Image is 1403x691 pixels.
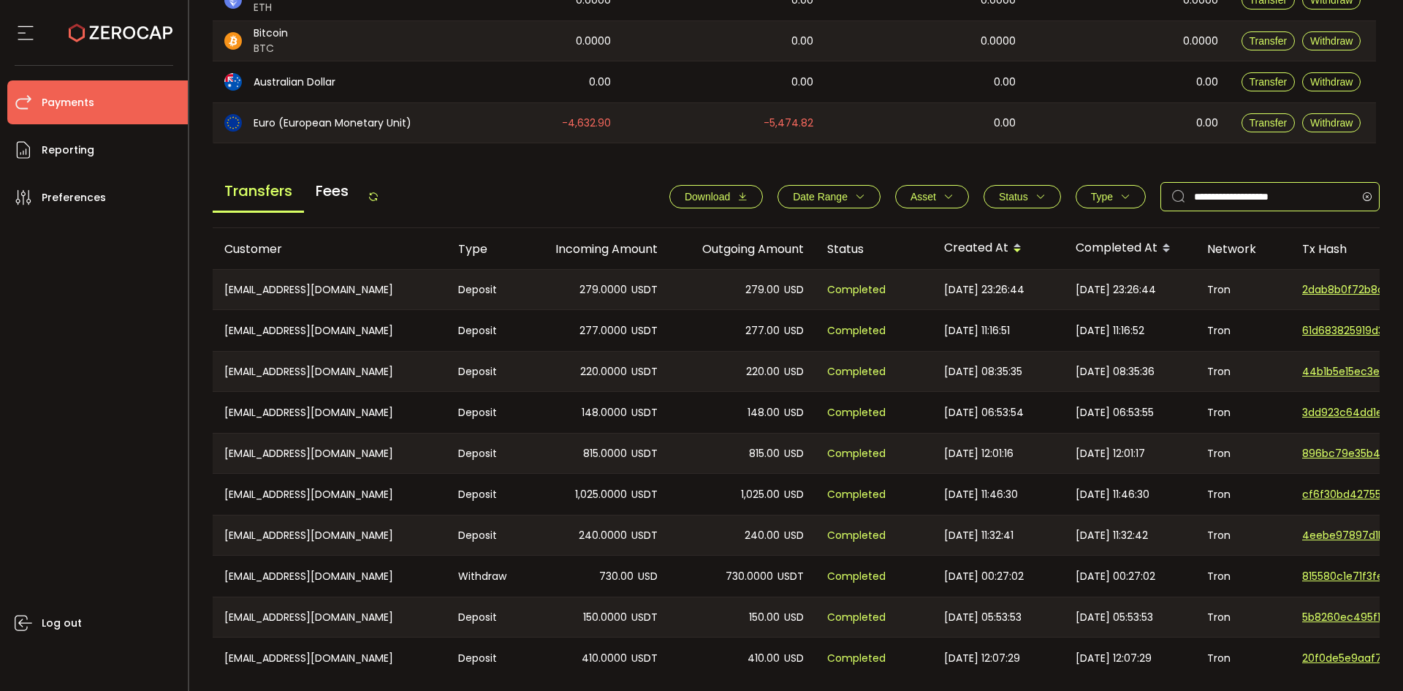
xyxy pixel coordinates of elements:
span: 1,025.00 [741,486,780,503]
span: Bitcoin [254,26,288,41]
button: Transfer [1242,31,1296,50]
span: USD [784,363,804,380]
span: Withdraw [1310,35,1353,47]
span: 150.00 [749,609,780,626]
span: Completed [827,404,886,421]
div: Tron [1195,516,1290,555]
div: Tron [1195,597,1290,637]
span: Transfer [1250,117,1288,129]
span: [DATE] 08:35:35 [944,363,1022,380]
span: -5,474.82 [764,115,813,132]
span: 0.0000 [576,33,611,50]
span: 1,025.0000 [575,486,627,503]
span: [DATE] 11:46:30 [1076,486,1149,503]
div: Created At [932,236,1064,261]
span: USD [638,568,658,585]
div: [EMAIL_ADDRESS][DOMAIN_NAME] [213,556,446,597]
span: Asset [910,191,936,203]
button: Date Range [777,185,881,208]
button: Download [669,185,763,208]
span: Date Range [793,191,848,203]
span: 220.00 [746,363,780,380]
span: Transfer [1250,76,1288,88]
span: 279.0000 [579,282,627,298]
div: Type [446,241,523,257]
span: 240.0000 [579,527,627,544]
div: Tron [1195,352,1290,391]
div: Deposit [446,597,523,637]
span: Completed [827,650,886,667]
div: Deposit [446,352,523,391]
span: Australian Dollar [254,75,335,90]
span: Log out [42,613,82,634]
div: [EMAIL_ADDRESS][DOMAIN_NAME] [213,352,446,391]
span: USD [784,445,804,462]
span: 148.00 [748,404,780,421]
span: USD [784,322,804,339]
span: [DATE] 11:32:42 [1076,527,1148,544]
span: Completed [827,486,886,503]
button: Asset [895,185,969,208]
span: 0.00 [1196,74,1218,91]
div: Tron [1195,556,1290,597]
div: [EMAIL_ADDRESS][DOMAIN_NAME] [213,597,446,637]
span: -4,632.90 [562,115,611,132]
span: 730.00 [599,568,634,585]
span: [DATE] 05:53:53 [1076,609,1153,626]
span: 0.00 [1196,115,1218,132]
span: 815.0000 [583,445,627,462]
div: Incoming Amount [523,241,669,257]
span: 150.0000 [583,609,627,626]
button: Withdraw [1302,31,1361,50]
div: [EMAIL_ADDRESS][DOMAIN_NAME] [213,434,446,473]
span: 410.00 [748,650,780,667]
span: Transfer [1250,35,1288,47]
span: 0.00 [791,33,813,50]
span: USD [784,527,804,544]
span: Completed [827,445,886,462]
div: Deposit [446,310,523,351]
span: Status [999,191,1028,203]
img: aud_portfolio.svg [224,73,242,91]
span: Completed [827,568,886,585]
button: Type [1076,185,1146,208]
span: [DATE] 00:27:02 [1076,568,1155,585]
span: 410.0000 [582,650,627,667]
span: 0.0000 [1183,33,1218,50]
span: Fees [304,171,360,211]
span: USD [784,282,804,298]
div: Network [1195,241,1290,257]
span: [DATE] 12:01:16 [944,445,1014,462]
div: Customer [213,241,446,257]
span: 0.00 [791,74,813,91]
div: Withdraw [446,556,523,597]
span: Withdraw [1310,76,1353,88]
span: Completed [827,282,886,298]
div: Tron [1195,434,1290,473]
span: Payments [42,92,94,113]
span: USDT [631,650,658,667]
img: eur_portfolio.svg [224,114,242,132]
div: Deposit [446,270,523,309]
span: Reporting [42,140,94,161]
span: [DATE] 23:26:44 [944,282,1024,298]
span: Completed [827,527,886,544]
span: USDT [631,282,658,298]
span: [DATE] 00:27:02 [944,568,1024,585]
div: Status [815,241,932,257]
span: Preferences [42,187,106,208]
div: Deposit [446,516,523,555]
span: Download [685,191,730,203]
span: [DATE] 08:35:36 [1076,363,1155,380]
span: [DATE] 05:53:53 [944,609,1022,626]
span: 0.0000 [981,33,1016,50]
span: Completed [827,322,886,339]
span: USD [784,609,804,626]
button: Withdraw [1302,72,1361,91]
span: 240.00 [745,527,780,544]
div: [EMAIL_ADDRESS][DOMAIN_NAME] [213,270,446,309]
div: Deposit [446,392,523,433]
div: [EMAIL_ADDRESS][DOMAIN_NAME] [213,516,446,555]
span: Euro (European Monetary Unit) [254,116,411,131]
span: BTC [254,41,288,56]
